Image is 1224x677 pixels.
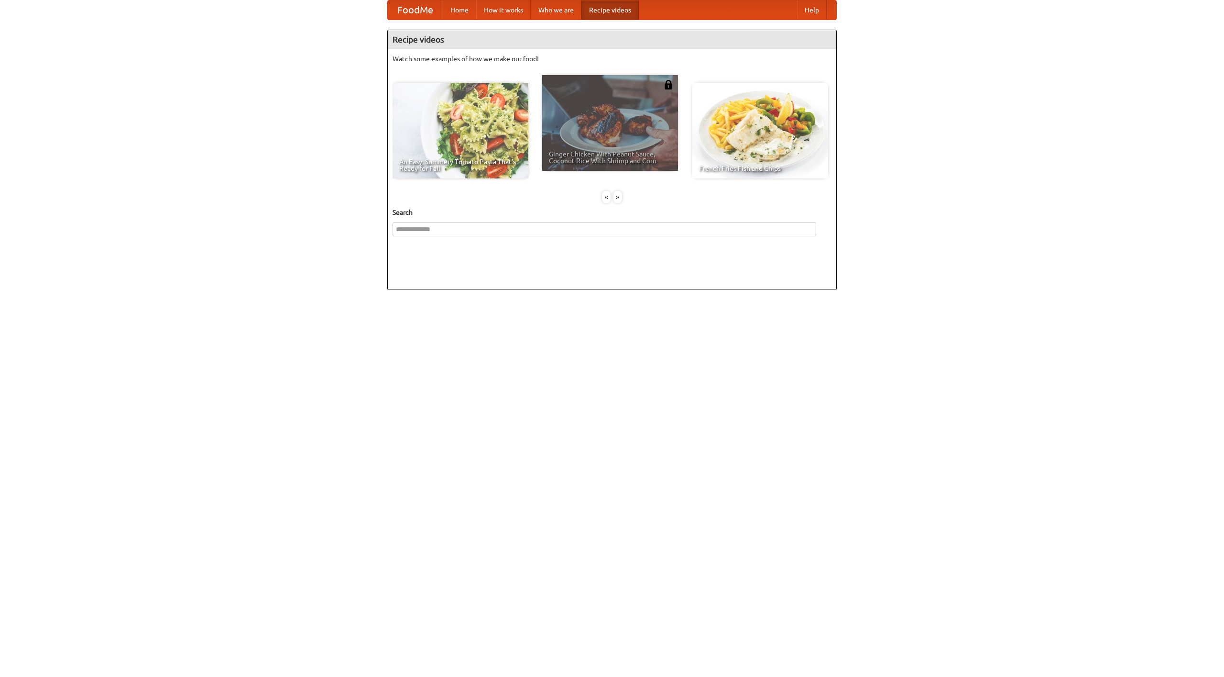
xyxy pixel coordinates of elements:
[393,54,831,64] p: Watch some examples of how we make our food!
[797,0,827,20] a: Help
[692,83,828,178] a: French Fries Fish and Chips
[476,0,531,20] a: How it works
[613,191,622,203] div: »
[602,191,611,203] div: «
[531,0,581,20] a: Who we are
[393,83,528,178] a: An Easy, Summery Tomato Pasta That's Ready for Fall
[581,0,639,20] a: Recipe videos
[664,80,673,89] img: 483408.png
[388,0,443,20] a: FoodMe
[393,208,831,217] h5: Search
[699,165,821,172] span: French Fries Fish and Chips
[399,158,522,172] span: An Easy, Summery Tomato Pasta That's Ready for Fall
[443,0,476,20] a: Home
[388,30,836,49] h4: Recipe videos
